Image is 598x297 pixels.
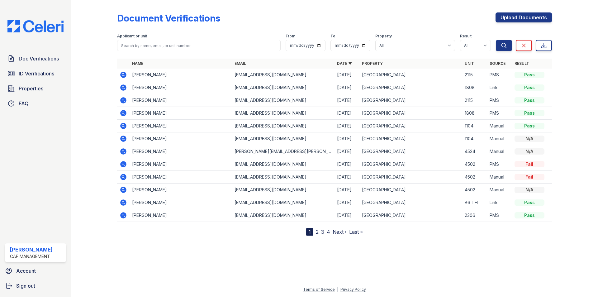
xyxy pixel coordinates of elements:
td: 1104 [462,132,487,145]
td: Manual [487,120,512,132]
td: [DATE] [335,81,359,94]
td: 1808 [462,81,487,94]
span: Sign out [16,282,35,290]
div: N/A [515,187,544,193]
a: Unit [465,61,474,66]
td: [PERSON_NAME] [130,132,232,145]
td: PMS [487,69,512,81]
label: Applicant or unit [117,34,147,39]
input: Search by name, email, or unit number [117,40,281,51]
td: [PERSON_NAME] [130,196,232,209]
div: Pass [515,72,544,78]
td: 2306 [462,209,487,222]
td: [GEOGRAPHIC_DATA] [359,171,462,184]
td: [EMAIL_ADDRESS][DOMAIN_NAME] [232,209,335,222]
div: Pass [515,212,544,218]
a: Privacy Policy [340,287,366,292]
td: [DATE] [335,69,359,81]
a: FAQ [5,97,66,110]
a: Last » [349,229,363,235]
td: PMS [487,158,512,171]
a: 3 [321,229,324,235]
td: [PERSON_NAME] [130,81,232,94]
td: [PERSON_NAME] [130,107,232,120]
td: [PERSON_NAME] [130,69,232,81]
a: Properties [5,82,66,95]
td: Manual [487,184,512,196]
div: Pass [515,199,544,206]
img: CE_Logo_Blue-a8612792a0a2168367f1c8372b55b34899dd931a85d93a1a3d3e32e68fde9ad4.png [2,20,69,32]
td: [GEOGRAPHIC_DATA] [359,184,462,196]
span: Properties [19,85,43,92]
td: [DATE] [335,132,359,145]
td: PMS [487,209,512,222]
td: PMS [487,107,512,120]
td: [PERSON_NAME] [130,94,232,107]
td: [GEOGRAPHIC_DATA] [359,158,462,171]
a: Terms of Service [303,287,335,292]
td: [GEOGRAPHIC_DATA] [359,94,462,107]
td: [GEOGRAPHIC_DATA] [359,209,462,222]
td: [PERSON_NAME] [130,171,232,184]
td: [DATE] [335,196,359,209]
a: 2 [316,229,319,235]
label: From [286,34,295,39]
td: [GEOGRAPHIC_DATA] [359,69,462,81]
a: Result [515,61,529,66]
td: [EMAIL_ADDRESS][DOMAIN_NAME] [232,94,335,107]
td: [PERSON_NAME] [130,145,232,158]
td: Manual [487,132,512,145]
a: ID Verifications [5,67,66,80]
td: [DATE] [335,94,359,107]
label: Result [460,34,472,39]
td: Manual [487,171,512,184]
td: [DATE] [335,158,359,171]
td: [EMAIL_ADDRESS][DOMAIN_NAME] [232,196,335,209]
div: Fail [515,174,544,180]
td: 2115 [462,94,487,107]
td: 1104 [462,120,487,132]
a: Next › [333,229,347,235]
td: [PERSON_NAME] [130,209,232,222]
td: [PERSON_NAME][EMAIL_ADDRESS][PERSON_NAME][DOMAIN_NAME] [232,145,335,158]
td: [EMAIL_ADDRESS][DOMAIN_NAME] [232,171,335,184]
label: Property [375,34,392,39]
div: Pass [515,84,544,91]
td: [EMAIL_ADDRESS][DOMAIN_NAME] [232,132,335,145]
td: Manual [487,145,512,158]
a: 4 [327,229,330,235]
td: [GEOGRAPHIC_DATA] [359,145,462,158]
td: [PERSON_NAME] [130,158,232,171]
div: 1 [306,228,313,236]
td: [DATE] [335,209,359,222]
div: Pass [515,123,544,129]
span: Doc Verifications [19,55,59,62]
a: Email [235,61,246,66]
div: Pass [515,97,544,103]
div: Fail [515,161,544,167]
td: [DATE] [335,107,359,120]
span: FAQ [19,100,29,107]
td: [GEOGRAPHIC_DATA] [359,81,462,94]
td: 4502 [462,184,487,196]
td: [GEOGRAPHIC_DATA] [359,196,462,209]
div: Pass [515,110,544,116]
a: Account [2,265,69,277]
div: [PERSON_NAME] [10,246,53,253]
td: [DATE] [335,145,359,158]
span: Account [16,267,36,275]
td: [EMAIL_ADDRESS][DOMAIN_NAME] [232,81,335,94]
div: CAF Management [10,253,53,260]
div: N/A [515,148,544,155]
td: [DATE] [335,184,359,196]
td: Link [487,81,512,94]
td: 4502 [462,158,487,171]
td: [EMAIL_ADDRESS][DOMAIN_NAME] [232,69,335,81]
a: Date ▼ [337,61,352,66]
a: Sign out [2,280,69,292]
div: N/A [515,136,544,142]
a: Upload Documents [496,12,552,22]
td: [EMAIL_ADDRESS][DOMAIN_NAME] [232,107,335,120]
td: 1808 [462,107,487,120]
